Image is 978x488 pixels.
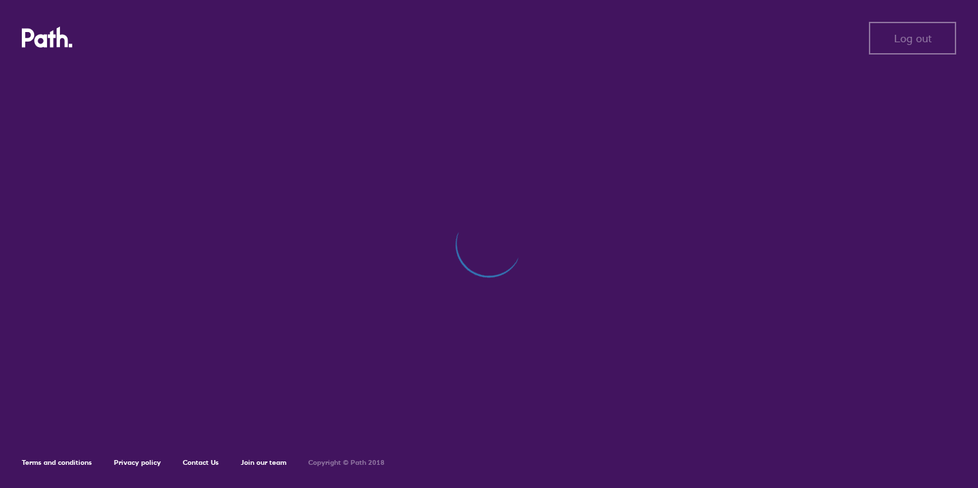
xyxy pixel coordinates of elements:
a: Privacy policy [114,458,161,467]
a: Join our team [241,458,286,467]
h6: Copyright © Path 2018 [308,459,385,467]
a: Terms and conditions [22,458,92,467]
a: Contact Us [183,458,219,467]
span: Log out [894,32,932,44]
button: Log out [869,22,956,55]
